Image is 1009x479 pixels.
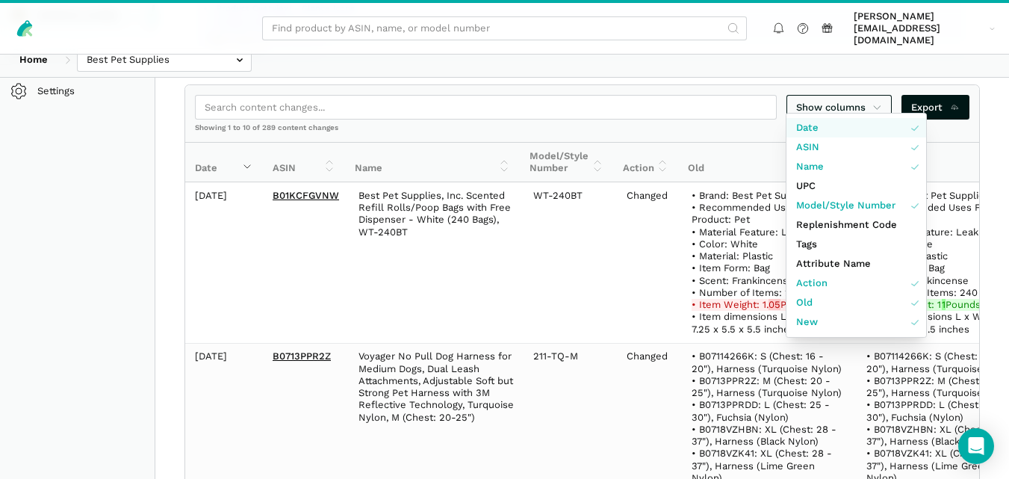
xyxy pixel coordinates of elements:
span: Replenishment Code [796,217,897,232]
div: Open Intercom Messenger [958,428,994,464]
a: Name [786,157,926,176]
span: Action [796,276,828,291]
a: Action [786,274,926,293]
a: Date [786,118,926,137]
span: Name [796,159,824,174]
input: Find product by ASIN, name, or model number [262,16,747,41]
a: ASIN [786,137,926,157]
span: Old [796,295,813,310]
span: ASIN [796,140,819,155]
span: UPC [796,179,816,194]
a: Old [786,293,926,312]
a: Replenishment Code [786,215,926,235]
span: Attribute Name [796,256,871,271]
a: Attribute Name [786,254,926,274]
a: Home [10,48,58,72]
span: New [796,315,818,330]
a: Tags [786,235,926,254]
input: Best Pet Supplies [77,48,252,72]
a: [PERSON_NAME][EMAIL_ADDRESS][DOMAIN_NAME] [849,8,1000,49]
span: [PERSON_NAME][EMAIL_ADDRESS][DOMAIN_NAME] [854,10,984,47]
span: Date [796,120,819,135]
a: Model/Style Number [786,196,926,215]
span: Model/Style Number [796,198,895,213]
a: New [786,312,926,332]
a: UPC [786,176,926,196]
span: Tags [796,237,817,252]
